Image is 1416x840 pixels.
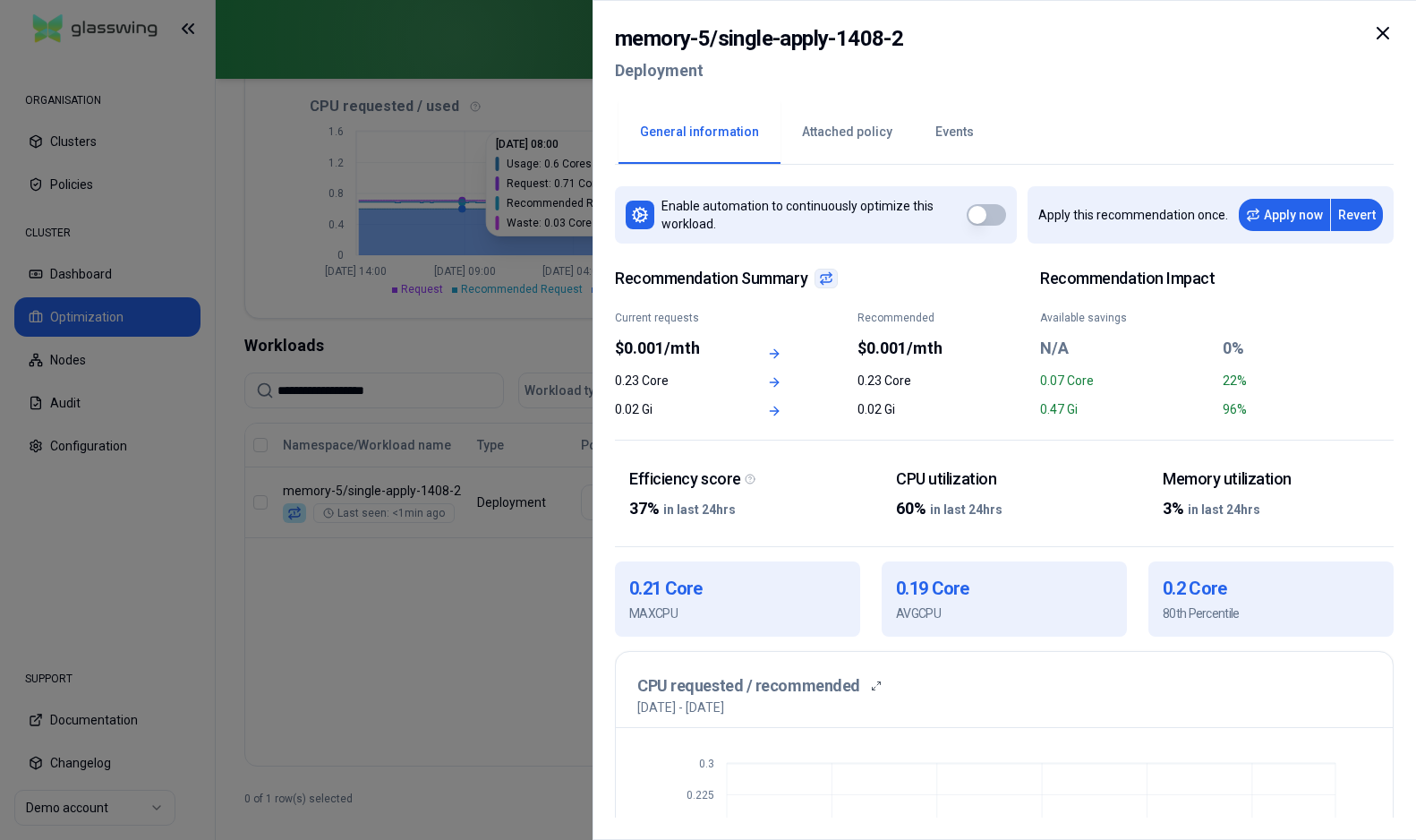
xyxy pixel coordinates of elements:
[1163,604,1379,622] p: 80th Percentile
[661,197,967,233] p: Enable automation to continuously optimize this workload.
[896,469,1113,490] div: CPU utilization
[615,400,726,418] div: 0.02 Gi
[637,699,724,716] p: [DATE] - [DATE]
[615,22,903,55] h2: memory-5 / single-apply-1408-2
[629,604,846,622] p: MAX CPU
[615,372,726,390] div: 0.23 Core
[1040,311,1212,325] div: Available savings
[615,336,726,361] div: $0.001/mth
[663,502,736,517] span: in last 24hrs
[1040,400,1212,418] div: 0.47 Gi
[1040,372,1212,390] div: 0.07 Core
[1163,496,1379,521] div: 3%
[896,496,1113,521] div: 60%
[857,372,968,390] div: 0.23 Core
[857,311,968,325] div: Recommended
[687,789,714,801] tspan: 0.225
[1223,400,1395,418] div: 96%
[1188,502,1260,517] span: in last 24hrs
[629,496,846,521] div: 37%
[1223,336,1395,361] div: 0%
[914,101,995,164] button: Events
[615,269,968,289] span: Recommendation Summary
[629,576,846,601] h1: 0.21 Core
[857,336,968,361] div: $0.001/mth
[618,101,781,164] button: General information
[896,604,1113,622] p: AVG CPU
[699,758,714,770] tspan: 0.3
[896,576,1113,601] h1: 0.19 Core
[1223,372,1395,390] div: 22%
[1038,206,1228,224] p: Apply this recommendation once.
[615,55,903,87] h2: Deployment
[1163,576,1379,601] h1: 0.2 Core
[1331,199,1383,231] button: Revert
[857,400,968,418] div: 0.02 Gi
[1040,336,1212,361] div: N/A
[781,101,914,164] button: Attached policy
[1163,469,1379,490] div: Memory utilization
[629,469,846,490] div: Efficiency score
[615,311,726,325] div: Current requests
[1239,199,1330,231] button: Apply now
[930,502,1002,517] span: in last 24hrs
[637,673,860,699] h3: CPU requested / recommended
[1040,269,1394,289] h2: Recommendation Impact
